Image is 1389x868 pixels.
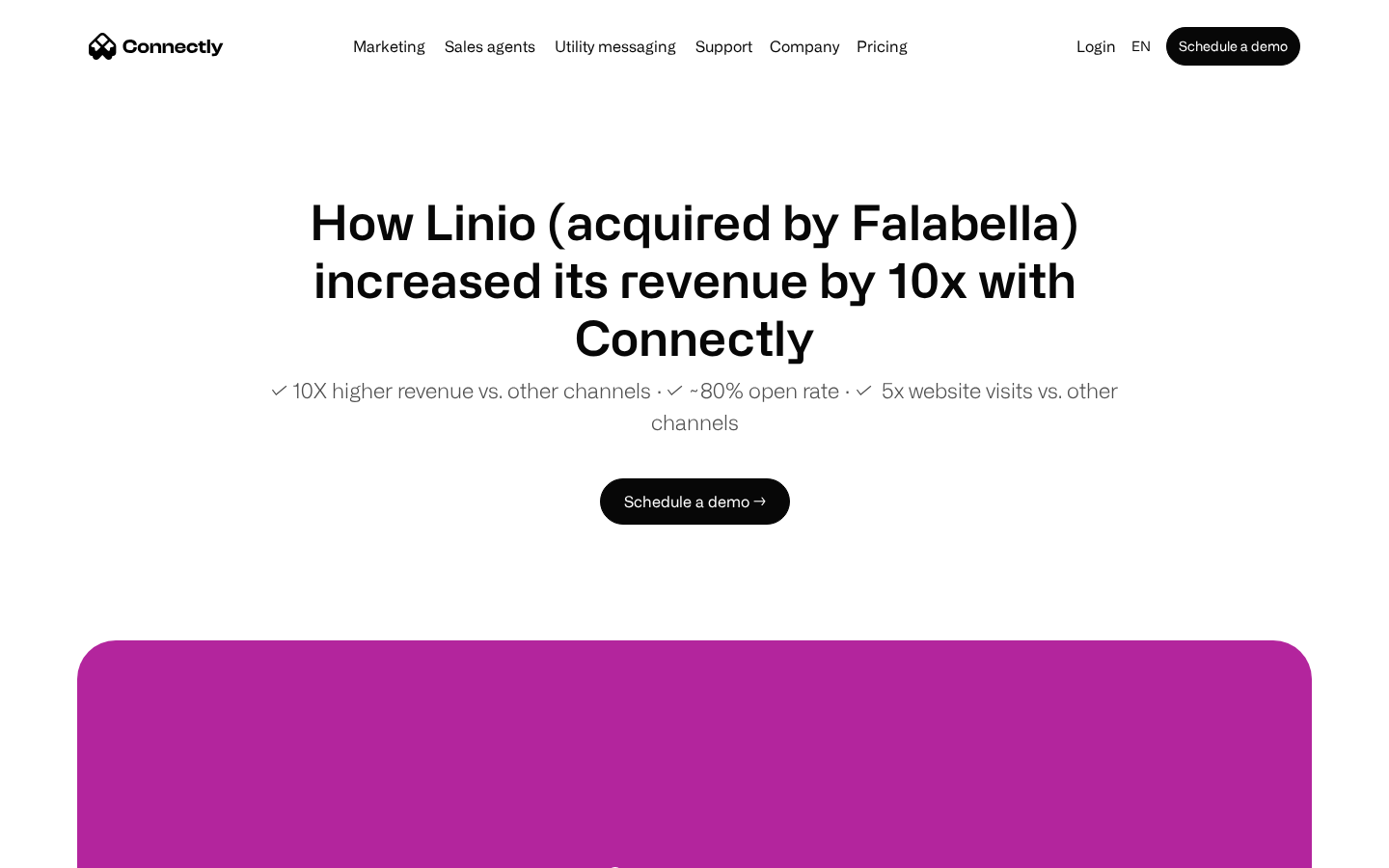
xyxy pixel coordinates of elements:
[231,374,1157,438] p: ✓ 10X higher revenue vs. other channels ∙ ✓ ~80% open rate ∙ ✓ 5x website visits vs. other channels
[1131,33,1151,60] div: en
[849,39,915,54] a: Pricing
[1069,33,1124,60] a: Login
[770,33,839,60] div: Company
[231,193,1157,366] h1: How Linio (acquired by Falabella) increased its revenue by 10x with Connectly
[600,478,790,525] a: Schedule a demo →
[688,39,760,54] a: Support
[547,39,684,54] a: Utility messaging
[19,832,116,861] aside: Language selected: English
[1166,27,1300,66] a: Schedule a demo
[39,834,116,861] ul: Language list
[345,39,433,54] a: Marketing
[437,39,543,54] a: Sales agents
